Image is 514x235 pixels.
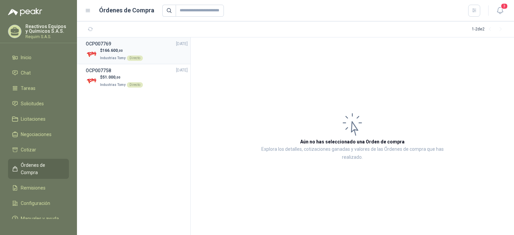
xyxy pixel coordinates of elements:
[8,97,69,110] a: Solicitudes
[100,47,143,54] p: $
[8,159,69,179] a: Órdenes de Compra
[86,75,97,87] img: Company Logo
[86,67,188,88] a: OCP007758[DATE] Company Logo$51.000,00Industrias TomyDirecto
[127,82,143,88] div: Directo
[8,143,69,156] a: Cotizar
[8,82,69,95] a: Tareas
[25,35,69,39] p: Requim S.A.S.
[102,75,120,80] span: 51.000
[86,48,97,60] img: Company Logo
[176,41,188,47] span: [DATE]
[501,3,508,9] span: 3
[21,100,44,107] span: Solicitudes
[21,115,46,123] span: Licitaciones
[300,138,405,145] h3: Aún no has seleccionado una Orden de compra
[21,215,59,222] span: Manuales y ayuda
[21,200,50,207] span: Configuración
[8,212,69,225] a: Manuales y ayuda
[86,67,111,74] h3: OCP007758
[8,67,69,79] a: Chat
[21,131,52,138] span: Negociaciones
[472,24,506,35] div: 1 - 2 de 2
[8,51,69,64] a: Inicio
[118,49,123,52] span: ,00
[494,5,506,17] button: 3
[8,128,69,141] a: Negociaciones
[21,146,36,153] span: Cotizar
[8,8,42,16] img: Logo peakr
[25,24,69,33] p: Reactivos Equipos y Químicos S.A.S.
[21,161,63,176] span: Órdenes de Compra
[100,74,143,81] p: $
[21,69,31,77] span: Chat
[8,182,69,194] a: Remisiones
[8,197,69,210] a: Configuración
[8,113,69,125] a: Licitaciones
[100,83,125,87] span: Industrias Tomy
[102,48,123,53] span: 166.600
[176,67,188,74] span: [DATE]
[86,40,188,61] a: OCP007769[DATE] Company Logo$166.600,00Industrias TomyDirecto
[99,6,154,15] h1: Órdenes de Compra
[21,184,46,192] span: Remisiones
[21,54,31,61] span: Inicio
[100,56,125,60] span: Industrias Tomy
[86,40,111,47] h3: OCP007769
[127,55,143,61] div: Directo
[21,85,35,92] span: Tareas
[258,145,447,161] p: Explora los detalles, cotizaciones ganadas y valores de las Órdenes de compra que has realizado.
[115,76,120,79] span: ,00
